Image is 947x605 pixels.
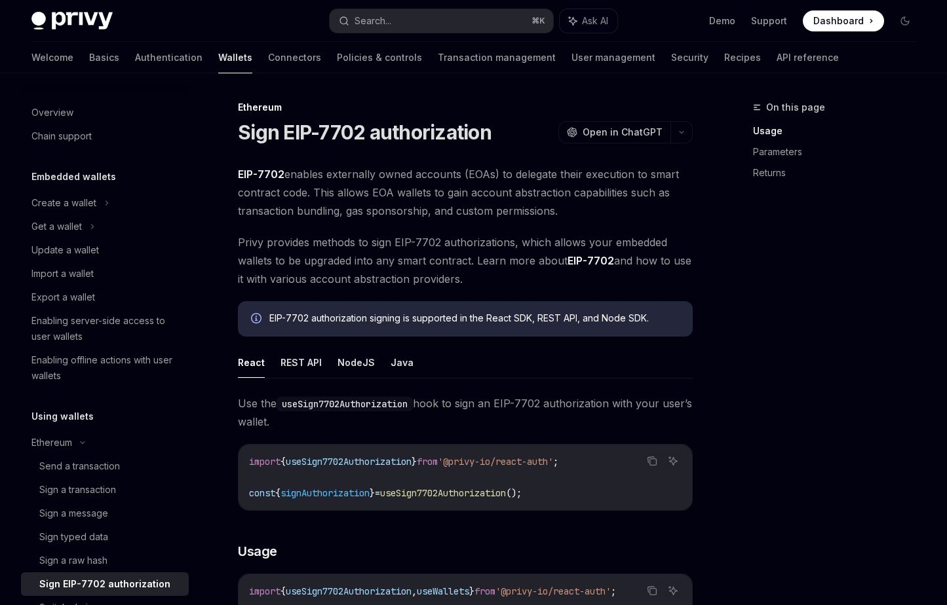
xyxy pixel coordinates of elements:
[671,42,708,73] a: Security
[391,347,414,378] button: Java
[469,585,474,597] span: }
[238,101,693,114] div: Ethereum
[531,16,545,26] span: ⌘ K
[665,452,682,469] button: Ask AI
[21,262,189,285] a: Import a wallet
[568,254,614,268] a: EIP-7702
[21,454,189,478] a: Send a transaction
[813,14,864,27] span: Dashboard
[21,572,189,596] a: Sign EIP-7702 authorization
[895,10,916,31] button: Toggle dark mode
[753,120,926,141] a: Usage
[611,585,616,597] span: ;
[280,456,286,467] span: {
[438,42,556,73] a: Transaction management
[238,542,277,560] span: Usage
[249,585,280,597] span: import
[251,313,264,326] svg: Info
[803,10,884,31] a: Dashboard
[39,458,120,474] div: Send a transaction
[417,456,438,467] span: from
[21,124,189,148] a: Chain support
[753,162,926,183] a: Returns
[31,289,95,305] div: Export a wallet
[21,285,189,309] a: Export a wallet
[238,168,284,181] a: EIP-7702
[571,42,655,73] a: User management
[277,397,413,411] code: useSign7702Authorization
[39,529,108,545] div: Sign typed data
[766,100,825,115] span: On this page
[558,121,670,143] button: Open in ChatGPT
[249,456,280,467] span: import
[249,487,275,499] span: const
[665,582,682,599] button: Ask AI
[238,347,265,378] button: React
[238,165,693,220] span: enables externally owned accounts (EOAs) to delegate their execution to smart contract code. This...
[355,13,391,29] div: Search...
[582,14,608,27] span: Ask AI
[39,553,107,568] div: Sign a raw hash
[506,487,522,499] span: ();
[31,242,99,258] div: Update a wallet
[31,219,82,234] div: Get a wallet
[495,585,611,597] span: '@privy-io/react-auth'
[412,585,417,597] span: ,
[218,42,252,73] a: Wallets
[21,309,189,348] a: Enabling server-side access to user wallets
[21,478,189,502] a: Sign a transaction
[31,352,181,384] div: Enabling offline actions with user wallets
[280,487,370,499] span: signAuthorization
[583,126,663,139] span: Open in ChatGPT
[474,585,495,597] span: from
[753,141,926,162] a: Parameters
[39,576,170,592] div: Sign EIP-7702 authorization
[709,14,735,27] a: Demo
[31,195,96,211] div: Create a wallet
[238,394,693,431] span: Use the hook to sign an EIP-7702 authorization with your user’s wallet.
[39,482,116,498] div: Sign a transaction
[31,266,94,282] div: Import a wallet
[31,313,181,344] div: Enabling server-side access to user wallets
[560,9,617,33] button: Ask AI
[135,42,203,73] a: Authentication
[31,42,73,73] a: Welcome
[751,14,787,27] a: Support
[338,347,375,378] button: NodeJS
[31,12,113,30] img: dark logo
[31,409,94,424] h5: Using wallets
[330,9,553,33] button: Search...⌘K
[380,487,506,499] span: useSign7702Authorization
[21,238,189,262] a: Update a wallet
[39,505,108,521] div: Sign a message
[269,312,680,326] div: EIP-7702 authorization signing is supported in the React SDK, REST API, and Node SDK.
[31,105,73,120] div: Overview
[31,128,92,144] div: Chain support
[238,120,492,144] h1: Sign EIP-7702 authorization
[280,585,286,597] span: {
[21,502,189,525] a: Sign a message
[375,487,380,499] span: =
[370,487,375,499] span: }
[644,452,661,469] button: Copy the contents from the code block
[268,42,321,73] a: Connectors
[238,233,693,288] span: Privy provides methods to sign EIP-7702 authorizations, which allows your embedded wallets to be ...
[777,42,839,73] a: API reference
[21,525,189,549] a: Sign typed data
[286,456,412,467] span: useSign7702Authorization
[21,348,189,388] a: Enabling offline actions with user wallets
[417,585,469,597] span: useWallets
[31,435,72,450] div: Ethereum
[553,456,558,467] span: ;
[31,169,116,185] h5: Embedded wallets
[21,101,189,124] a: Overview
[21,549,189,572] a: Sign a raw hash
[724,42,761,73] a: Recipes
[438,456,553,467] span: '@privy-io/react-auth'
[337,42,422,73] a: Policies & controls
[644,582,661,599] button: Copy the contents from the code block
[412,456,417,467] span: }
[286,585,412,597] span: useSign7702Authorization
[275,487,280,499] span: {
[280,347,322,378] button: REST API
